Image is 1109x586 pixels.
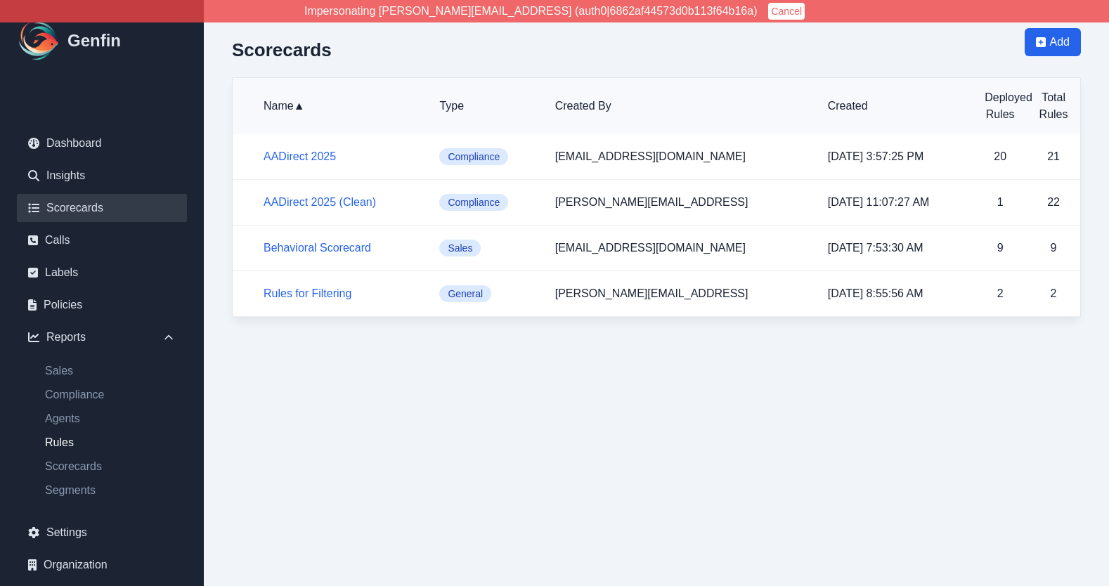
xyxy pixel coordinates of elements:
[1038,240,1069,256] p: 9
[264,242,371,254] a: Behavioral Scorecard
[1038,285,1069,302] p: 2
[1027,78,1080,134] th: Total Rules
[17,18,62,63] img: Logo
[973,78,1027,134] th: Deployed Rules
[17,259,187,287] a: Labels
[544,78,817,134] th: Created By
[1038,194,1069,211] p: 22
[17,551,187,579] a: Organization
[985,285,1016,302] p: 2
[817,78,973,134] th: Created
[264,196,376,208] a: AADirect 2025 (Clean)
[439,240,481,256] span: Sales
[17,194,187,222] a: Scorecards
[555,194,805,211] p: [PERSON_NAME][EMAIL_ADDRESS]
[828,240,962,256] p: [DATE] 7:53:30 AM
[555,240,805,256] p: [EMAIL_ADDRESS][DOMAIN_NAME]
[232,39,332,60] h2: Scorecards
[985,240,1016,256] p: 9
[17,519,187,547] a: Settings
[17,226,187,254] a: Calls
[34,458,187,475] a: Scorecards
[17,323,187,351] div: Reports
[439,148,508,165] span: Compliance
[264,150,336,162] a: AADirect 2025
[828,148,962,165] p: [DATE] 3:57:25 PM
[1025,28,1081,77] a: Add
[1050,34,1070,51] span: Add
[34,482,187,499] a: Segments
[428,78,543,134] th: Type
[34,363,187,379] a: Sales
[17,129,187,157] a: Dashboard
[34,386,187,403] a: Compliance
[828,194,962,211] p: [DATE] 11:07:27 AM
[555,148,805,165] p: [EMAIL_ADDRESS][DOMAIN_NAME]
[1038,148,1069,165] p: 21
[34,434,187,451] a: Rules
[768,3,805,20] button: Cancel
[67,30,121,52] h1: Genfin
[17,162,187,190] a: Insights
[264,287,351,299] a: Rules for Filtering
[233,78,428,134] th: Name ▲
[34,410,187,427] a: Agents
[17,291,187,319] a: Policies
[439,194,508,211] span: Compliance
[439,285,491,302] span: General
[985,194,1016,211] p: 1
[985,148,1016,165] p: 20
[555,285,805,302] p: [PERSON_NAME][EMAIL_ADDRESS]
[828,285,962,302] p: [DATE] 8:55:56 AM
